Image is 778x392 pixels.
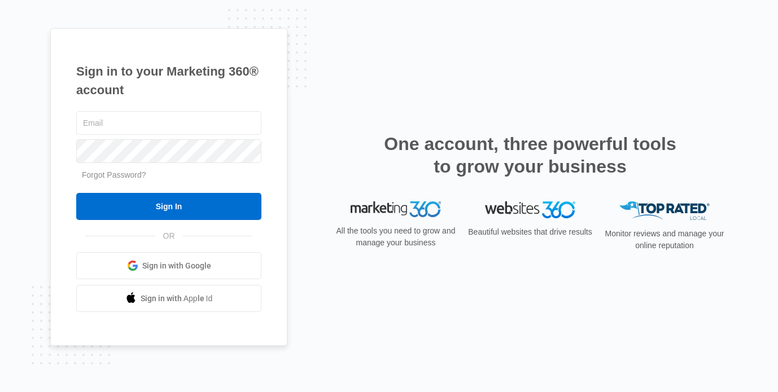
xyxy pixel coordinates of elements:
[619,201,710,220] img: Top Rated Local
[351,201,441,217] img: Marketing 360
[485,201,575,218] img: Websites 360
[141,293,213,305] span: Sign in with Apple Id
[601,228,728,252] p: Monitor reviews and manage your online reputation
[76,285,261,312] a: Sign in with Apple Id
[142,260,211,272] span: Sign in with Google
[82,170,146,179] a: Forgot Password?
[76,252,261,279] a: Sign in with Google
[76,62,261,99] h1: Sign in to your Marketing 360® account
[76,111,261,135] input: Email
[76,193,261,220] input: Sign In
[155,230,183,242] span: OR
[333,225,459,249] p: All the tools you need to grow and manage your business
[381,133,680,178] h2: One account, three powerful tools to grow your business
[467,226,593,238] p: Beautiful websites that drive results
